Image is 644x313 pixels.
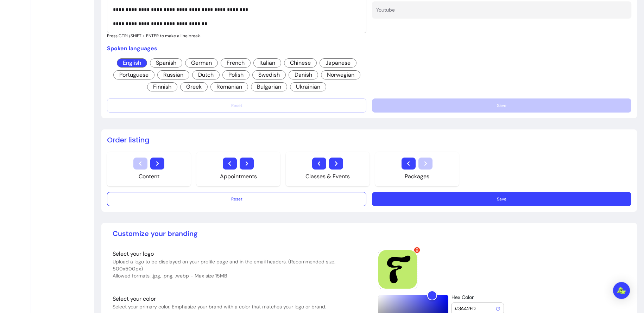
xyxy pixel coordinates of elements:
[378,250,417,289] div: Logo
[289,70,318,79] span: Danish
[117,58,147,68] span: English
[113,295,366,303] p: Select your color
[320,58,356,68] span: Japanese
[113,303,366,310] p: Select your primary color. Emphasize your brand with a color that matches your logo or brand.
[157,70,189,79] span: Russian
[107,44,366,53] p: Spoken languages
[107,192,366,206] button: Reset
[452,294,474,300] span: Hex Color
[185,58,218,68] span: German
[405,172,429,181] div: Packages
[378,250,417,289] img: https://d22cr2pskkweo8.cloudfront.net/43160fbe-01db-4758-a534-35e5f346d403
[107,33,366,39] p: Press CTRL/SHIFT + ENTER to make a line break.
[290,82,326,91] span: Ukrainian
[376,8,627,15] input: Youtube
[253,58,281,68] span: Italian
[220,172,257,181] div: Appointments
[180,82,208,91] span: Greek
[113,272,366,279] p: Allowed formats: .jpg, .png, .webp - Max size 15MB
[372,192,631,206] button: Save
[150,58,182,68] span: Spanish
[192,70,220,79] span: Dutch
[321,70,360,79] span: Norwegian
[107,135,631,145] h2: Order listing
[251,82,287,91] span: Bulgarian
[113,229,626,238] p: Customize your branding
[613,282,630,299] div: Open Intercom Messenger
[113,70,154,79] span: Portuguese
[305,172,350,181] div: Classes & Events
[252,70,286,79] span: Swedish
[147,82,177,91] span: Finnish
[222,70,250,79] span: Polish
[221,58,251,68] span: French
[210,82,248,91] span: Romanian
[113,258,366,272] p: Upload a logo to be displayed on your profile page and in the email headers. (Recommended size: 5...
[139,172,159,181] div: Content
[113,250,366,258] p: Select your logo
[454,305,495,312] input: Hex Color
[284,58,317,68] span: Chinese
